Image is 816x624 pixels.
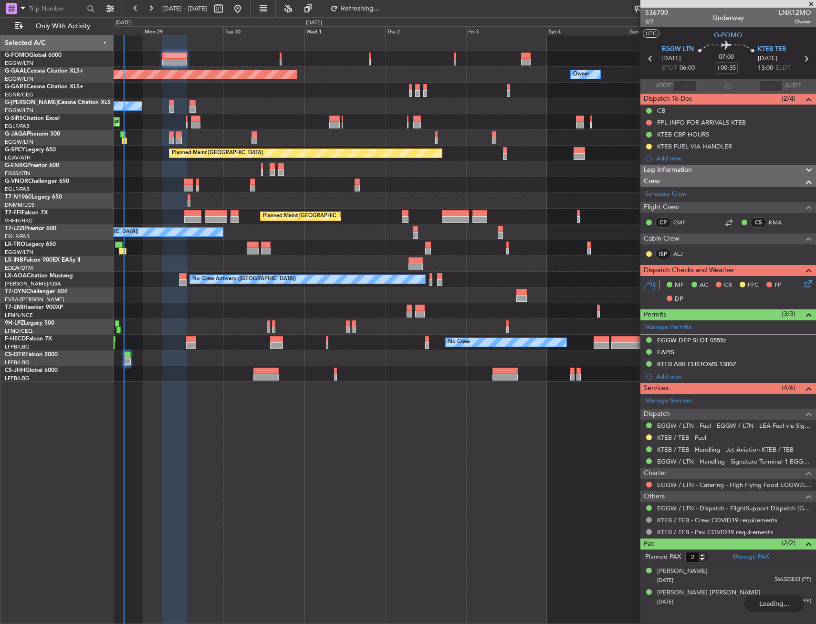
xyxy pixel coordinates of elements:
span: Services [644,383,669,394]
a: KTEB / TEB - Fuel [657,434,706,442]
span: G-GAAL [5,68,27,74]
div: [DATE] [306,19,322,27]
a: G-VNORChallenger 650 [5,179,69,184]
div: Fri 3 [466,26,547,35]
span: [DATE] [657,598,673,605]
a: EGGW / LTN - Catering - High Flying Food EGGW/LTN [657,481,811,489]
span: Charter [644,468,667,479]
a: G-FOMOGlobal 6000 [5,53,62,58]
div: CS [751,217,766,228]
div: ISP [655,249,671,259]
span: CS-DTR [5,352,25,358]
div: CP [655,217,671,228]
a: T7-DYNChallenger 604 [5,289,67,295]
a: EGGW / LTN - Handling - Signature Terminal 1 EGGW / LTN [657,457,811,465]
a: T7-EMIHawker 900XP [5,305,63,310]
div: EAPIS [657,348,674,356]
a: G-SIRSCitation Excel [5,116,60,121]
span: G-ENRG [5,163,27,169]
div: KTEB FUEL VIA HANDLER [657,142,732,150]
span: LNX12MO [779,8,811,18]
a: 9H-LPZLegacy 500 [5,320,54,326]
a: EGGW/LTN [5,75,33,83]
span: G-FOMO [5,53,29,58]
span: Flight Crew [644,202,679,213]
span: Others [644,491,665,502]
span: [DATE] - [DATE] [162,4,207,13]
span: [DATE] [657,577,673,584]
a: CS-DTRFalcon 2000 [5,352,58,358]
a: LFPB/LBG [5,375,30,382]
a: G-GARECessna Citation XLS+ [5,84,84,90]
a: Manage Permits [645,323,691,332]
a: EGNR/CEG [5,91,33,98]
a: LFPB/LBG [5,359,30,366]
span: (2/2) [782,538,795,548]
a: KTEB / TEB - Pax COVID19 requirements [657,528,773,536]
a: EGSS/STN [5,170,30,177]
div: CB [657,106,665,115]
div: KTEB ARR CUSTOMS 1300Z [657,360,736,368]
a: CMF [673,218,695,227]
span: MF [675,281,684,290]
span: G-SPCY [5,147,25,153]
span: ALDT [785,81,801,91]
span: 07:00 [719,53,734,62]
span: Cabin Crew [644,233,680,244]
div: Underway [713,13,744,23]
div: FPL INFO FOR ARRIVALS KTEB [657,118,746,127]
div: Tue 30 [223,26,304,35]
span: Crew [644,176,660,187]
span: FFC [748,281,759,290]
span: Leg Information [644,165,692,176]
a: EGGW/LTN [5,60,33,67]
div: No Crew [448,335,470,349]
div: Mon 29 [143,26,224,35]
div: Planned Maint [GEOGRAPHIC_DATA] ([GEOGRAPHIC_DATA]) [263,209,413,223]
button: Only With Activity [10,19,104,34]
a: EGGW/LTN [5,138,33,146]
a: Schedule Crew [645,190,687,199]
a: EGGW / LTN - Fuel - EGGW / LTN - LEA Fuel via Signature in EGGW [657,422,811,430]
span: G-SIRS [5,116,23,121]
a: G-SPCYLegacy 650 [5,147,56,153]
span: T7-N1960 [5,194,31,200]
a: T7-FFIFalcon 7X [5,210,48,216]
a: EGGW / LTN - Dispatch - FlightSupport Dispatch [GEOGRAPHIC_DATA] [657,504,811,512]
a: G-ENRGPraetor 600 [5,163,59,169]
div: Sat 4 [547,26,628,35]
span: G-GARE [5,84,27,90]
span: (3/3) [782,309,795,319]
span: T7-EMI [5,305,23,310]
span: G-[PERSON_NAME] [5,100,58,106]
a: EGLF/FAB [5,233,30,240]
button: Refreshing... [326,1,383,16]
span: Permits [644,309,666,320]
span: G-VNOR [5,179,28,184]
span: Dispatch Checks and Weather [644,265,734,276]
span: EGGW LTN [661,45,694,54]
div: Planned Maint [GEOGRAPHIC_DATA] [172,146,263,160]
a: LFMN/NCE [5,312,33,319]
span: AC [700,281,708,290]
span: LX-INB [5,257,23,263]
span: LX-TRO [5,242,25,247]
a: EDLW/DTM [5,264,33,272]
span: 566323833 (PP) [774,576,811,584]
span: (4/6) [782,383,795,393]
span: G-FOMO [714,30,743,40]
div: [DATE] [115,19,132,27]
div: Add new [656,372,811,381]
a: DNMM/LOS [5,201,34,209]
a: Manage PAX [733,552,769,562]
span: Pax [644,539,654,550]
span: T7-DYN [5,289,26,295]
a: LX-AOACitation Mustang [5,273,73,279]
a: LFMD/CEQ [5,328,32,335]
input: Trip Number [29,1,84,16]
a: CS-JHHGlobal 6000 [5,368,58,373]
div: EGGW DEP SLOT 0555z [657,336,726,344]
span: DP [675,295,683,304]
a: EVRA/[PERSON_NAME] [5,296,64,303]
a: ALJ [673,250,695,258]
